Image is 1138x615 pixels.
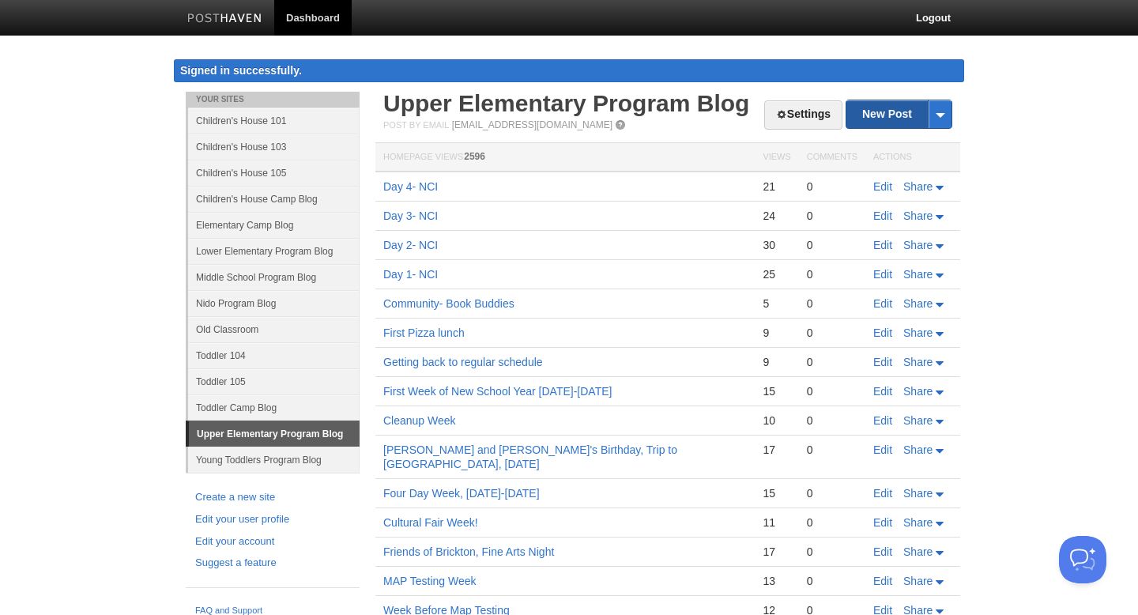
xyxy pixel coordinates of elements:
a: Upper Elementary Program Blog [383,90,749,116]
div: 17 [763,545,790,559]
a: Edit [873,180,892,193]
span: Share [903,180,933,193]
span: Share [903,414,933,427]
a: Edit [873,414,892,427]
a: Edit [873,356,892,368]
div: 15 [763,486,790,500]
a: Community- Book Buddies [383,297,514,310]
div: 0 [807,413,857,428]
th: Homepage Views [375,143,755,172]
a: Day 2- NCI [383,239,438,251]
a: Lower Elementary Program Blog [188,238,360,264]
a: MAP Testing Week [383,575,477,587]
div: 0 [807,486,857,500]
a: Edit [873,545,892,558]
div: 15 [763,384,790,398]
a: Cleanup Week [383,414,456,427]
div: 0 [807,515,857,530]
span: Post by Email [383,120,449,130]
div: 24 [763,209,790,223]
div: 0 [807,443,857,457]
a: Edit [873,487,892,500]
span: Share [903,239,933,251]
a: First Pizza lunch [383,326,465,339]
div: 0 [807,179,857,194]
a: Edit your account [195,534,350,550]
a: Edit [873,516,892,529]
div: 9 [763,355,790,369]
li: Your Sites [186,92,360,108]
a: Toddler 104 [188,342,360,368]
th: Views [755,143,798,172]
a: Middle School Program Blog [188,264,360,290]
div: 0 [807,209,857,223]
a: Edit [873,239,892,251]
div: 13 [763,574,790,588]
a: Settings [764,100,842,130]
div: 0 [807,267,857,281]
div: 9 [763,326,790,340]
a: First Week of New School Year [DATE]-[DATE] [383,385,612,398]
span: Share [903,575,933,587]
a: Day 1- NCI [383,268,438,281]
a: Toddler Camp Blog [188,394,360,421]
div: 10 [763,413,790,428]
a: Edit [873,297,892,310]
a: Edit [873,326,892,339]
div: 11 [763,515,790,530]
a: Elementary Camp Blog [188,212,360,238]
a: Young Toddlers Program Blog [188,447,360,473]
a: Getting back to regular schedule [383,356,543,368]
a: Day 4- NCI [383,180,438,193]
a: New Post [846,100,951,128]
div: 0 [807,355,857,369]
a: Suggest a feature [195,555,350,572]
span: Share [903,268,933,281]
span: 2596 [464,151,485,162]
div: 21 [763,179,790,194]
a: Day 3- NCI [383,209,438,222]
a: Old Classroom [188,316,360,342]
span: Share [903,487,933,500]
div: 5 [763,296,790,311]
div: Signed in successfully. [174,59,964,82]
span: Share [903,356,933,368]
a: Children's House Camp Blog [188,186,360,212]
img: Posthaven-bar [187,13,262,25]
div: 0 [807,326,857,340]
a: Children's House 103 [188,134,360,160]
a: Edit your user profile [195,511,350,528]
a: Friends of Brickton, Fine Arts Night [383,545,554,558]
a: Toddler 105 [188,368,360,394]
a: Edit [873,575,892,587]
div: 30 [763,238,790,252]
a: Children's House 105 [188,160,360,186]
a: [EMAIL_ADDRESS][DOMAIN_NAME] [452,119,612,130]
span: Share [903,516,933,529]
a: Nido Program Blog [188,290,360,316]
a: [PERSON_NAME] and [PERSON_NAME]'s Birthday, Trip to [GEOGRAPHIC_DATA], [DATE] [383,443,677,470]
a: Children's House 101 [188,108,360,134]
a: Upper Elementary Program Blog [189,421,360,447]
a: Edit [873,385,892,398]
span: Share [903,385,933,398]
div: 17 [763,443,790,457]
span: Share [903,545,933,558]
a: Edit [873,443,892,456]
div: 0 [807,384,857,398]
th: Comments [799,143,865,172]
div: 0 [807,238,857,252]
div: 25 [763,267,790,281]
a: Create a new site [195,489,350,506]
a: Edit [873,268,892,281]
div: 0 [807,545,857,559]
span: Share [903,326,933,339]
div: 0 [807,296,857,311]
th: Actions [865,143,960,172]
span: Share [903,209,933,222]
a: Edit [873,209,892,222]
a: Cultural Fair Week! [383,516,478,529]
a: Four Day Week, [DATE]-[DATE] [383,487,540,500]
div: 0 [807,574,857,588]
span: Share [903,297,933,310]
